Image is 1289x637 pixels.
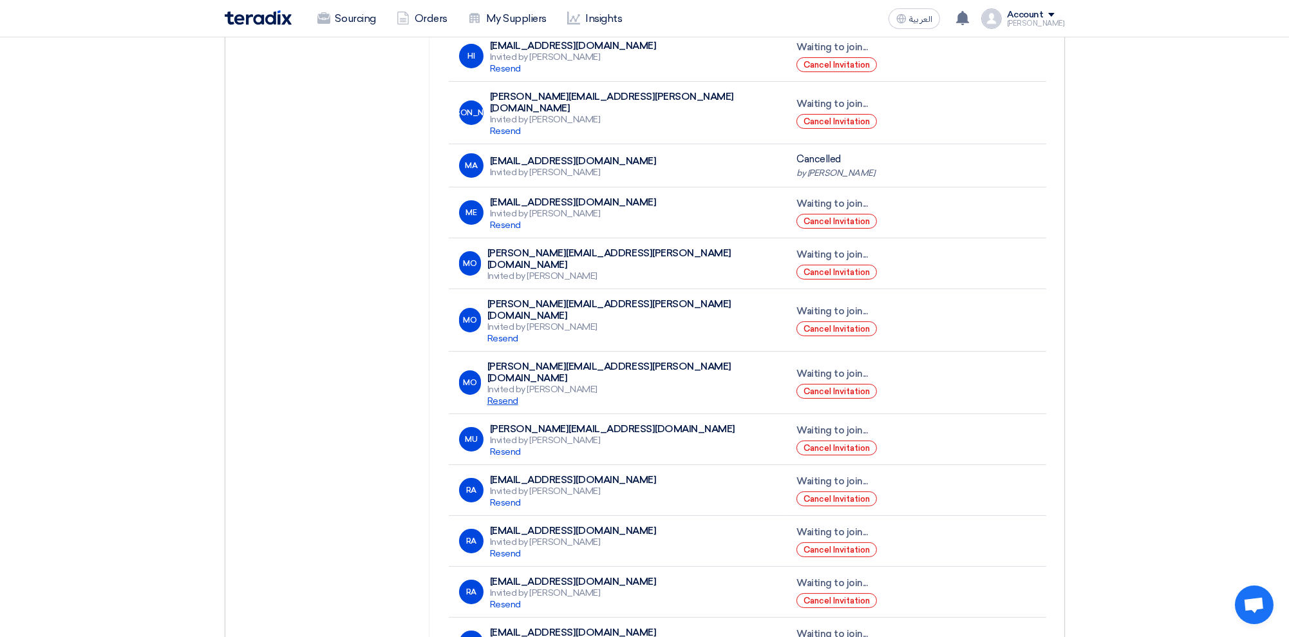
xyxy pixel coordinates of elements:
a: My Suppliers [458,5,557,33]
span: Resend [490,126,521,137]
button: Cancel Invitation [796,214,877,229]
div: [EMAIL_ADDRESS][DOMAIN_NAME] [490,474,657,486]
div: Waiting to join... [796,576,1035,591]
button: العربية [889,8,940,29]
div: RA [459,478,484,502]
div: [EMAIL_ADDRESS][DOMAIN_NAME] [490,196,657,208]
img: Teradix logo [225,10,292,25]
div: Invited by [PERSON_NAME] [490,167,657,178]
div: MO [459,251,481,276]
div: Waiting to join... [796,474,1035,489]
div: Invited by [PERSON_NAME] [490,435,735,458]
button: Cancel Invitation [796,491,877,506]
span: Resend [490,63,521,74]
div: RA [459,580,484,604]
button: Cancel Invitation [796,114,877,129]
div: MU [459,427,484,452]
div: Invited by [PERSON_NAME] [490,486,657,509]
button: Cancel Invitation [796,321,877,336]
div: Invited by [PERSON_NAME] [490,208,657,231]
div: Waiting to join... [796,525,1035,540]
span: Resend [490,497,521,508]
button: Cancel Invitation [796,57,877,72]
div: HI [459,44,484,68]
div: Invited by [PERSON_NAME] [487,321,776,345]
div: Waiting to join... [796,304,1035,319]
div: Invited by [PERSON_NAME] [490,537,657,560]
img: profile_test.png [981,8,1002,29]
div: Account [1007,10,1044,21]
div: MA [459,153,484,178]
div: MO [459,308,481,332]
div: [PERSON_NAME][EMAIL_ADDRESS][PERSON_NAME][DOMAIN_NAME] [487,298,776,321]
div: [EMAIL_ADDRESS][DOMAIN_NAME] [490,40,657,52]
a: Open chat [1235,585,1274,624]
div: [PERSON_NAME] [1007,20,1065,27]
div: Waiting to join... [796,247,1035,262]
div: [PERSON_NAME][EMAIL_ADDRESS][PERSON_NAME][DOMAIN_NAME] [487,361,776,384]
div: Waiting to join... [796,423,1035,438]
span: Resend [490,548,521,559]
span: Resend [487,333,518,344]
div: ME [459,200,484,225]
div: Invited by [PERSON_NAME] [487,271,776,282]
div: [PERSON_NAME][EMAIL_ADDRESS][PERSON_NAME][DOMAIN_NAME] [487,247,776,271]
a: Insights [557,5,632,33]
div: by [PERSON_NAME] [796,167,1035,180]
div: Waiting to join... [796,97,1035,111]
button: Cancel Invitation [796,384,877,399]
div: Invited by [PERSON_NAME] [490,52,657,75]
span: Resend [487,395,518,406]
div: [EMAIL_ADDRESS][DOMAIN_NAME] [490,576,657,587]
span: Resend [490,446,521,457]
span: Resend [490,599,521,610]
div: [EMAIL_ADDRESS][DOMAIN_NAME] [490,525,657,537]
div: Invited by [PERSON_NAME] [490,114,776,137]
div: [PERSON_NAME][EMAIL_ADDRESS][DOMAIN_NAME] [490,423,735,435]
button: Cancel Invitation [796,441,877,455]
button: Cancel Invitation [796,265,877,280]
div: Invited by [PERSON_NAME] [490,587,657,611]
span: العربية [909,15,932,24]
div: [PERSON_NAME] [459,100,484,125]
a: Orders [386,5,458,33]
div: Cancelled [796,152,1035,179]
div: [PERSON_NAME][EMAIL_ADDRESS][PERSON_NAME][DOMAIN_NAME] [490,91,776,114]
div: MO [459,370,481,395]
div: Waiting to join... [796,196,1035,211]
div: RA [459,529,484,553]
button: Cancel Invitation [796,593,877,608]
a: Sourcing [307,5,386,33]
div: [EMAIL_ADDRESS][DOMAIN_NAME] [490,155,657,167]
div: Waiting to join... [796,366,1035,381]
div: Invited by [PERSON_NAME] [487,384,776,407]
div: Waiting to join... [796,40,1035,55]
span: Resend [490,220,521,231]
button: Cancel Invitation [796,542,877,557]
